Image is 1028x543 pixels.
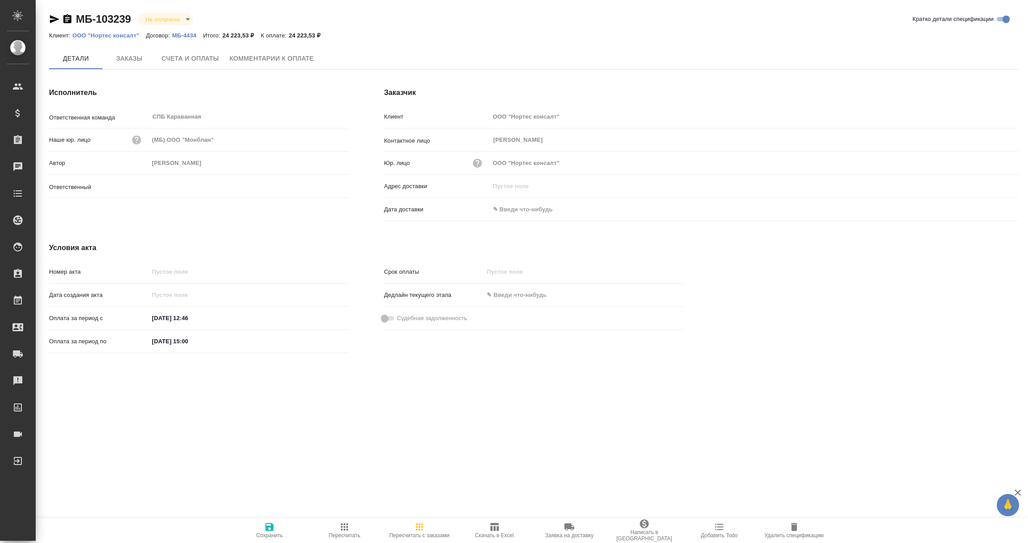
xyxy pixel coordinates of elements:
[108,53,151,64] span: Заказы
[490,156,1018,169] input: Пустое поле
[49,136,91,144] p: Наше юр. лицо
[172,31,203,39] a: МБ-4434
[484,265,562,278] input: Пустое поле
[49,291,149,300] p: Дата создания акта
[138,13,193,25] div: Не оплачена
[49,337,149,346] p: Оплата за период по
[172,32,203,39] p: МБ-4434
[49,314,149,323] p: Оплата за период с
[384,291,484,300] p: Дедлайн текущего этапа
[49,14,60,25] button: Скопировать ссылку для ЯМессенджера
[344,185,345,187] button: Open
[149,288,227,301] input: Пустое поле
[49,113,149,122] p: Ответственная команда
[484,288,562,301] input: ✎ Введи что-нибудь
[72,32,146,39] p: ООО "Нортес консалт"
[261,32,289,39] p: К оплате:
[149,335,227,348] input: ✎ Введи что-нибудь
[384,136,490,145] p: Контактное лицо
[49,267,149,276] p: Номер акта
[49,32,72,39] p: Клиент:
[289,32,327,39] p: 24 223,53 ₽
[76,13,131,25] a: МБ-103239
[230,53,314,64] span: Комментарии к оплате
[54,53,97,64] span: Детали
[384,267,484,276] p: Срок оплаты
[384,87,1018,98] h4: Заказчик
[384,182,490,191] p: Адрес доставки
[143,16,182,23] button: Не оплачена
[49,159,149,168] p: Автор
[384,112,490,121] p: Клиент
[49,243,683,253] h4: Условия акта
[223,32,261,39] p: 24 223,53 ₽
[149,133,348,146] input: Пустое поле
[384,159,410,168] p: Юр. лицо
[72,31,146,39] a: ООО "Нортес консалт"
[912,15,994,24] span: Кратко детали спецификации
[146,32,172,39] p: Договор:
[997,494,1019,516] button: 🙏
[149,156,348,169] input: Пустое поле
[203,32,222,39] p: Итого:
[149,312,227,325] input: ✎ Введи что-нибудь
[397,314,467,323] span: Судебная задолженность
[384,205,490,214] p: Дата доставки
[149,265,348,278] input: Пустое поле
[1000,496,1016,514] span: 🙏
[490,180,1018,193] input: Пустое поле
[162,53,219,64] span: Счета и оплаты
[49,183,149,192] p: Ответственный
[490,203,568,216] input: ✎ Введи что-нибудь
[490,110,1018,123] input: Пустое поле
[62,14,73,25] button: Скопировать ссылку
[49,87,348,98] h4: Исполнитель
